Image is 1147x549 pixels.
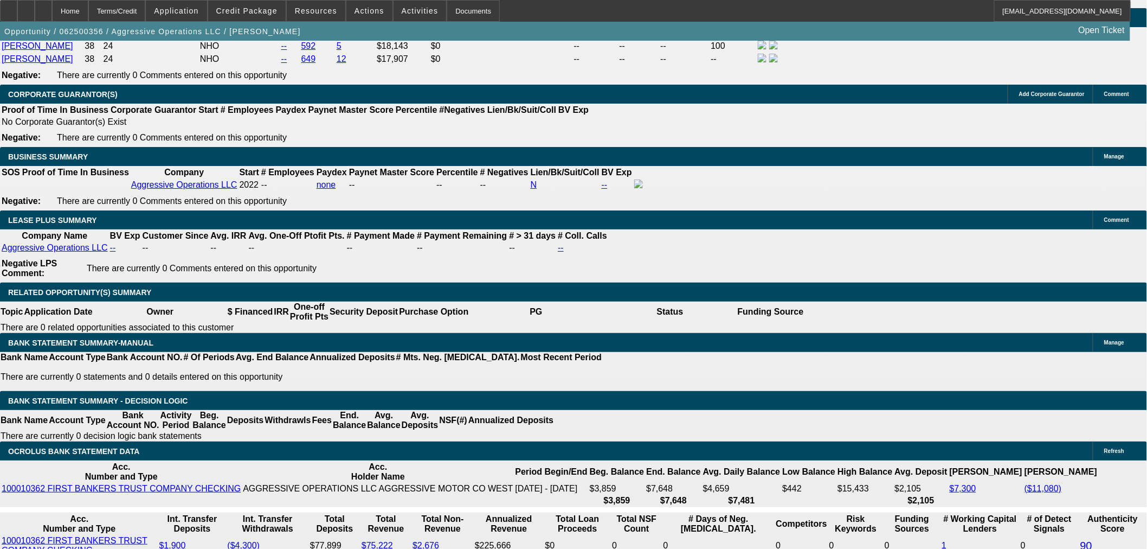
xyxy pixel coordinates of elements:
a: 649 [301,54,316,63]
th: Security Deposit [329,302,398,322]
th: Deposits [227,410,265,431]
td: -- [619,40,659,52]
b: # Coll. Calls [558,231,607,240]
th: [PERSON_NAME] [1024,462,1098,482]
td: -- [508,242,556,253]
th: Acc. Holder Name [242,462,513,482]
th: Funding Source [737,302,804,322]
th: Total Loan Proceeds [545,514,611,534]
span: Activities [402,7,439,15]
span: Manage [1104,154,1124,159]
a: $7,300 [950,484,976,493]
b: # Negatives [480,168,529,177]
th: Total Deposits [310,514,360,534]
b: Paydex [276,105,306,114]
th: Owner [93,302,227,322]
b: Percentile [436,168,478,177]
td: 38 [84,53,101,65]
th: Avg. Daily Balance [703,462,781,482]
td: $4,659 [703,483,781,494]
button: Credit Package [208,1,286,21]
a: N [531,180,537,189]
th: Annualized Deposits [309,352,395,363]
th: Beg. Balance [589,462,645,482]
th: Activity Period [160,410,192,431]
td: AGGRESSIVE OPERATIONS LLC AGGRESSIVE MOTOR CO WEST [242,483,513,494]
span: Opportunity / 062500356 / Aggressive Operations LLC / [PERSON_NAME] [4,27,301,36]
th: $2,105 [894,495,948,506]
td: 24 [103,53,198,65]
b: Lien/Bk/Suit/Coll [487,105,556,114]
td: [DATE] - [DATE] [515,483,588,494]
a: Aggressive Operations LLC [2,243,108,252]
div: -- [480,180,529,190]
span: Manage [1104,340,1124,346]
b: # Payment Made [347,231,415,240]
span: -- [261,180,267,189]
td: $442 [782,483,836,494]
p: There are currently 0 statements and 0 details entered on this opportunity [1,372,602,382]
span: There are currently 0 Comments entered on this opportunity [57,196,287,206]
b: Paydex [317,168,347,177]
b: Company Name [22,231,87,240]
b: Company [164,168,204,177]
th: NSF(#) [439,410,468,431]
th: Beg. Balance [192,410,226,431]
td: $15,433 [837,483,893,494]
b: Customer Since [143,231,209,240]
span: RELATED OPPORTUNITY(S) SUMMARY [8,288,151,297]
a: Open Ticket [1074,21,1129,40]
td: NHO [199,53,280,65]
img: facebook-icon.png [634,180,643,188]
button: Resources [287,1,345,21]
th: Withdrawls [264,410,311,431]
a: 5 [337,41,341,50]
td: -- [346,242,415,253]
span: CORPORATE GUARANTOR(S) [8,90,118,99]
td: $7,648 [646,483,701,494]
a: ($11,080) [1024,484,1062,493]
b: Negative LPS Comment: [2,259,57,278]
th: High Balance [837,462,893,482]
b: Avg. One-Off Ptofit Pts. [249,231,345,240]
th: $7,481 [703,495,781,506]
td: 24 [103,40,198,52]
th: Account Type [48,352,106,363]
span: LEASE PLUS SUMMARY [8,216,97,225]
td: $3,859 [589,483,645,494]
b: # Employees [261,168,314,177]
th: Bank Account NO. [106,410,160,431]
span: BUSINESS SUMMARY [8,152,88,161]
td: $17,907 [376,53,429,65]
span: Comment [1104,217,1129,223]
span: Resources [295,7,337,15]
th: Competitors [776,514,828,534]
b: Paynet Master Score [308,105,394,114]
th: Total Non-Revenue [412,514,473,534]
b: # Payment Remaining [417,231,507,240]
span: There are currently 0 Comments entered on this opportunity [87,264,317,273]
a: [PERSON_NAME] [2,54,73,63]
td: -- [660,40,710,52]
span: OCROLUS BANK STATEMENT DATA [8,447,139,456]
th: # of Detect Signals [1020,514,1079,534]
th: Int. Transfer Withdrawals [227,514,308,534]
img: facebook-icon.png [758,54,766,62]
th: PG [469,302,603,322]
td: $0 [430,53,572,65]
td: 38 [84,40,101,52]
img: linkedin-icon.png [769,41,778,49]
th: # Of Periods [183,352,235,363]
th: Authenticity Score [1080,514,1146,534]
button: Actions [346,1,392,21]
a: -- [602,180,608,189]
th: Int. Transfer Deposits [159,514,226,534]
td: $0 [430,40,572,52]
td: -- [248,242,345,253]
a: -- [558,243,564,252]
span: Refresh [1104,448,1124,454]
td: -- [710,53,756,65]
span: BANK STATEMENT SUMMARY-MANUAL [8,339,153,347]
b: Percentile [396,105,437,114]
td: -- [660,53,710,65]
